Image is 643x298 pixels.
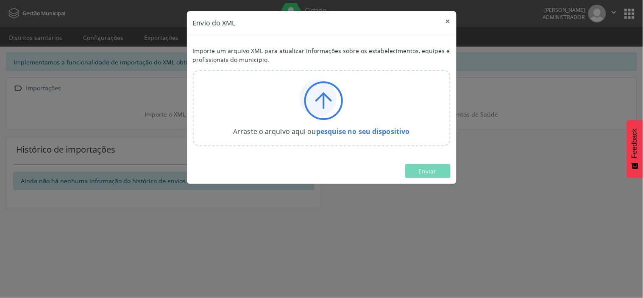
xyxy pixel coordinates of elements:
[440,11,457,32] button: Close
[193,18,236,28] span: Envio do XML
[405,164,451,178] button: Enviar
[631,128,639,158] span: Feedback
[419,167,437,175] span: Enviar
[193,40,451,70] div: Importe um arquivo XML para atualizar informações sobre os estabelecimentos, equipes e profission...
[627,120,643,178] button: Feedback - Mostrar pesquisa
[203,126,441,136] div: Arraste o arquivo aqui ou
[316,127,410,136] a: pesquise no seu dispositivo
